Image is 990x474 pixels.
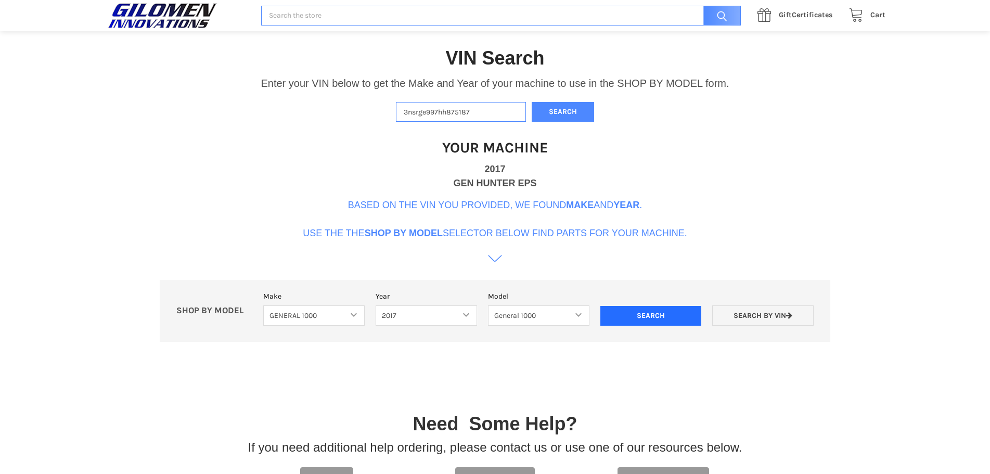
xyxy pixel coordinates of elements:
span: Cart [870,10,885,19]
input: Enter VIN of your machine [396,102,526,122]
b: Shop By Model [365,228,443,238]
label: Year [376,291,477,302]
b: Year [613,200,639,210]
p: If you need additional help ordering, please contact us or use one of our resources below. [248,438,742,457]
a: GILOMEN INNOVATIONS [105,3,250,29]
div: 2017 [484,162,505,176]
a: GiftCertificates [752,9,843,22]
a: Search by VIN [712,305,814,326]
input: Search [698,6,741,26]
label: Make [263,291,365,302]
span: Certificates [779,10,832,19]
div: GEN HUNTER EPS [453,176,536,190]
p: Need Some Help? [413,410,577,438]
img: GILOMEN INNOVATIONS [105,3,220,29]
p: SHOP BY MODEL [171,305,258,316]
p: Based on the VIN you provided, we found and . Use the the selector below find parts for your mach... [303,198,687,240]
a: Cart [843,9,885,22]
input: Search [600,306,702,326]
b: Make [566,200,594,210]
button: Search [532,102,594,122]
h1: VIN Search [445,46,544,70]
input: Search the store [261,6,741,26]
p: Enter your VIN below to get the Make and Year of your machine to use in the SHOP BY MODEL form. [261,75,729,91]
span: Gift [779,10,792,19]
h1: Your Machine [442,138,548,157]
label: Model [488,291,589,302]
